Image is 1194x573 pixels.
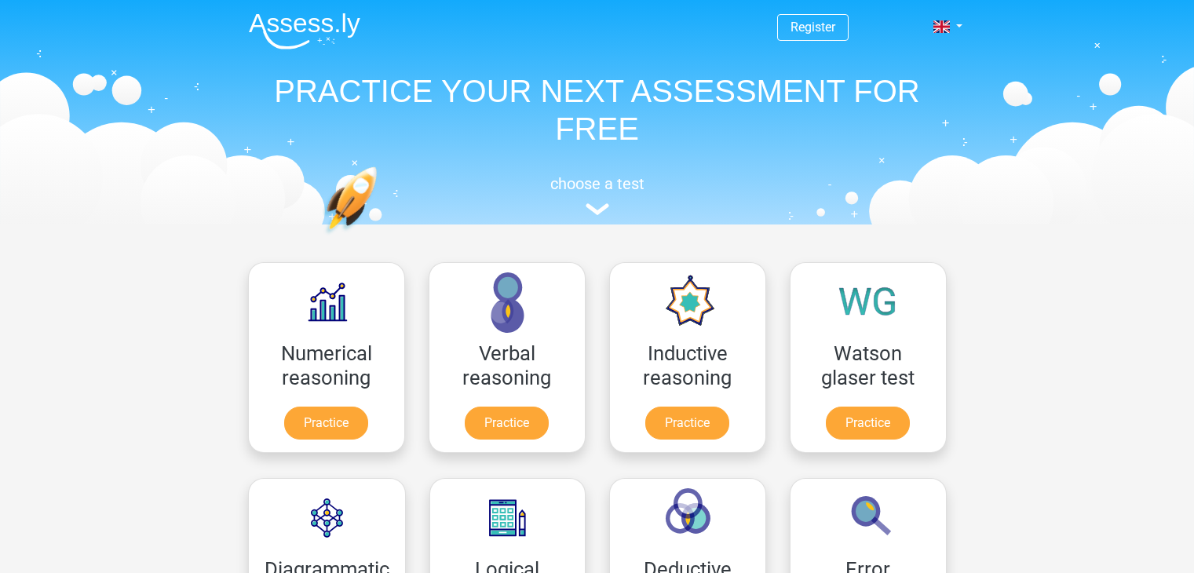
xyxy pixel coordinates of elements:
[323,166,438,308] img: practice
[236,72,958,148] h1: PRACTICE YOUR NEXT ASSESSMENT FOR FREE
[236,174,958,216] a: choose a test
[645,407,729,440] a: Practice
[249,13,360,49] img: Assessly
[791,20,835,35] a: Register
[236,174,958,193] h5: choose a test
[465,407,549,440] a: Practice
[284,407,368,440] a: Practice
[586,203,609,215] img: assessment
[826,407,910,440] a: Practice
